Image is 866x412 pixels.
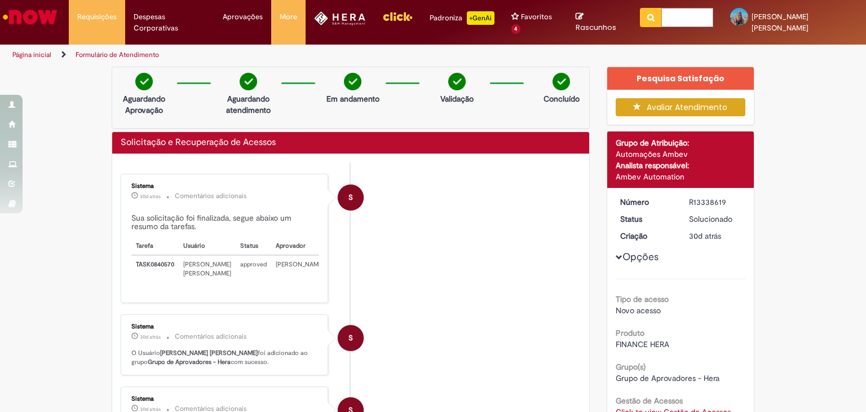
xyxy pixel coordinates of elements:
[175,191,247,201] small: Comentários adicionais
[616,294,669,304] b: Tipo de acesso
[616,305,661,315] span: Novo acesso
[616,171,746,182] div: Ambev Automation
[221,93,276,116] p: Aguardando atendimento
[223,11,263,23] span: Aprovações
[140,193,161,200] span: 30d atrás
[612,213,681,225] dt: Status
[271,255,328,282] td: [PERSON_NAME]
[640,8,662,27] button: Pesquisar
[280,11,297,23] span: More
[576,22,616,33] span: Rascunhos
[12,50,51,59] a: Página inicial
[752,12,808,33] span: [PERSON_NAME] [PERSON_NAME]
[689,231,721,241] span: 30d atrás
[8,45,569,65] ul: Trilhas de página
[236,255,271,282] td: approved
[576,12,622,33] a: Rascunhos
[160,349,258,357] b: [PERSON_NAME] [PERSON_NAME]
[179,255,236,282] td: [PERSON_NAME] [PERSON_NAME]
[616,362,646,372] b: Grupo(s)
[131,255,179,282] th: TASK0840570
[448,73,466,90] img: check-circle-green.png
[607,67,754,90] div: Pesquisa Satisfação
[131,349,319,366] p: O Usuário foi adicionado ao grupo com sucesso.
[121,138,276,148] h2: Solicitação e Recuperação de Acessos Histórico de tíquete
[76,50,159,59] a: Formulário de Atendimento
[612,196,681,208] dt: Número
[616,328,644,338] b: Produto
[271,237,328,256] th: Aprovador
[616,396,683,406] b: Gestão de Acessos
[1,6,59,28] img: ServiceNow
[240,73,257,90] img: check-circle-green.png
[140,193,161,200] time: 31/07/2025 08:37:24
[148,358,231,366] b: Grupo de Aprovadores - Hera
[616,339,669,349] span: FINANCE HERA
[344,73,361,90] img: check-circle-green.png
[616,373,719,383] span: Grupo de Aprovadores - Hera
[338,325,364,351] div: System
[348,184,353,211] span: S
[140,334,161,340] span: 30d atrás
[326,93,379,104] p: Em andamento
[553,73,570,90] img: check-circle-green.png
[338,185,364,211] div: System
[314,11,365,25] img: HeraLogo.png
[131,396,319,402] div: Sistema
[616,98,746,116] button: Avaliar Atendimento
[131,323,319,330] div: Sistema
[175,332,247,341] small: Comentários adicionais
[511,24,521,34] span: 4
[612,230,681,242] dt: Criação
[616,160,746,171] div: Analista responsável:
[689,213,741,225] div: Solucionado
[117,93,171,116] p: Aguardando Aprovação
[616,137,746,148] div: Grupo de Atribuição:
[77,11,117,23] span: Requisições
[544,93,580,104] p: Concluído
[382,8,413,25] img: click_logo_yellow_360x200.png
[131,214,319,231] h5: Sua solicitação foi finalizada, segue abaixo um resumo da tarefas.
[140,334,161,340] time: 31/07/2025 08:35:23
[689,231,721,241] time: 30/07/2025 16:13:51
[134,11,206,34] span: Despesas Corporativas
[689,196,741,208] div: R13338619
[689,230,741,242] div: 30/07/2025 16:13:51
[440,93,474,104] p: Validação
[348,325,353,352] span: S
[135,73,153,90] img: check-circle-green.png
[521,11,552,23] span: Favoritos
[131,237,179,256] th: Tarefa
[179,237,236,256] th: Usuário
[236,237,271,256] th: Status
[131,183,319,190] div: Sistema
[467,11,494,25] p: +GenAi
[616,148,746,160] div: Automações Ambev
[430,11,494,25] div: Padroniza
